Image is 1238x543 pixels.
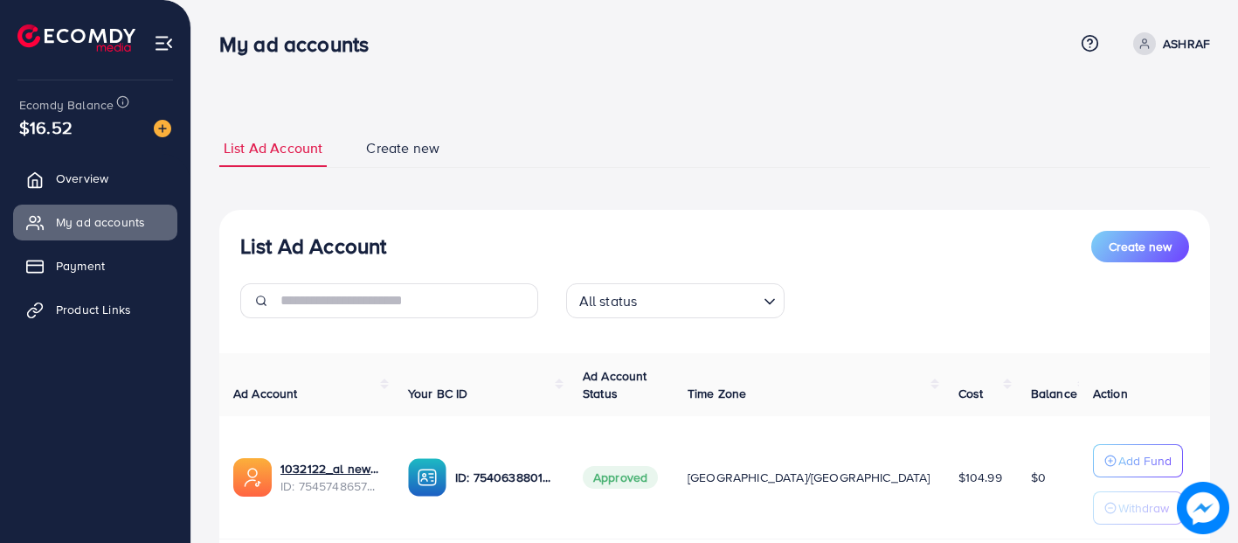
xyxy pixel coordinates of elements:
[1093,385,1128,402] span: Action
[13,248,177,283] a: Payment
[233,385,298,402] span: Ad Account
[13,292,177,327] a: Product Links
[1163,33,1210,54] p: ASHRAF
[1177,482,1229,534] img: image
[280,477,380,495] span: ID: 7545748657711988753
[13,205,177,240] a: My ad accounts
[240,233,386,259] h3: List Ad Account
[233,458,272,497] img: ic-ads-acc.e4c84228.svg
[688,469,930,486] span: [GEOGRAPHIC_DATA]/[GEOGRAPHIC_DATA]
[224,138,322,158] span: List Ad Account
[958,385,984,402] span: Cost
[154,33,174,53] img: menu
[408,458,446,497] img: ic-ba-acc.ded83a64.svg
[56,213,145,231] span: My ad accounts
[13,161,177,196] a: Overview
[576,289,641,314] span: All status
[566,283,785,318] div: Search for option
[1093,444,1183,477] button: Add Fund
[688,385,746,402] span: Time Zone
[1118,450,1172,471] p: Add Fund
[17,24,135,52] img: logo
[642,285,756,314] input: Search for option
[583,466,658,489] span: Approved
[19,96,114,114] span: Ecomdy Balance
[583,367,647,402] span: Ad Account Status
[56,257,105,275] span: Payment
[1093,491,1183,525] button: Withdraw
[1126,32,1210,55] a: ASHRAF
[56,170,108,187] span: Overview
[1109,238,1172,255] span: Create new
[1091,231,1189,262] button: Create new
[19,115,73,140] span: $16.52
[56,301,131,318] span: Product Links
[455,467,555,488] p: ID: 7540638801937629201
[408,385,468,402] span: Your BC ID
[219,31,383,57] h3: My ad accounts
[366,138,439,158] span: Create new
[1031,469,1046,486] span: $0
[958,469,1002,486] span: $104.99
[280,460,380,477] a: 1032122_al new_1756881546706
[154,120,171,137] img: image
[1118,498,1169,519] p: Withdraw
[1031,385,1077,402] span: Balance
[280,460,380,496] div: <span class='underline'>1032122_al new_1756881546706</span></br>7545748657711988753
